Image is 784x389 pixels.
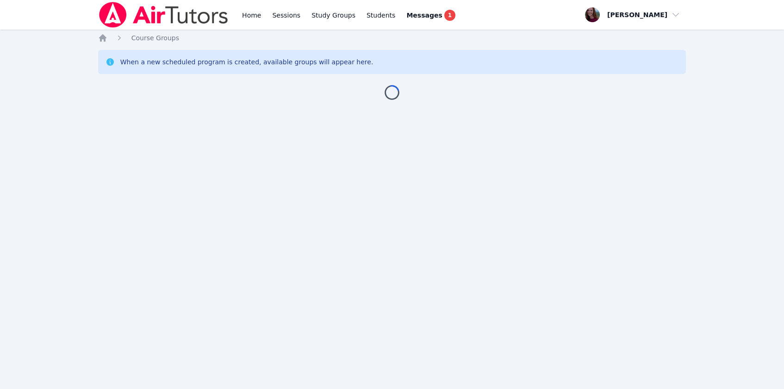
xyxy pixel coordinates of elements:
span: Course Groups [131,34,179,42]
a: Course Groups [131,33,179,43]
span: Messages [406,11,442,20]
nav: Breadcrumb [98,33,686,43]
div: When a new scheduled program is created, available groups will appear here. [120,57,373,67]
img: Air Tutors [98,2,229,28]
span: 1 [444,10,455,21]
